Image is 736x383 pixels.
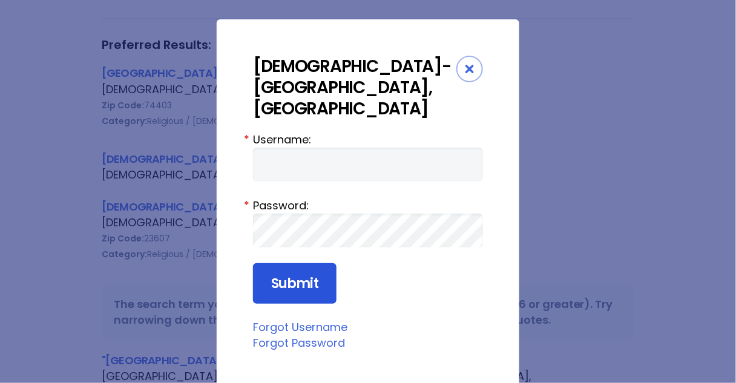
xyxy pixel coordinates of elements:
[456,56,483,82] div: Close
[253,197,483,214] label: Password:
[253,335,345,350] a: Forgot Password
[253,263,337,304] input: Submit
[253,56,456,119] div: [DEMOGRAPHIC_DATA]-[GEOGRAPHIC_DATA], [GEOGRAPHIC_DATA]
[253,131,483,148] label: Username:
[253,319,347,335] a: Forgot Username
